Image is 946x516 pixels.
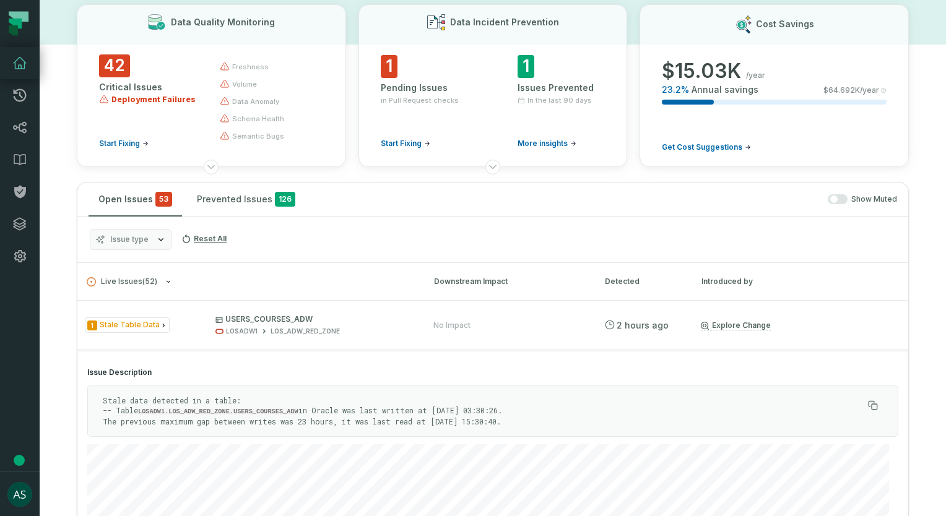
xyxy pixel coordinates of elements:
button: Cost Savings$15.03K/year23.2%Annual savings$64.692K/yearGet Cost Suggestions [640,4,909,167]
div: Tooltip anchor [14,455,25,466]
span: 1 [518,55,534,78]
span: semantic bugs [232,131,284,141]
h4: Issue Description [87,368,898,377]
span: More insights [518,139,568,148]
span: in Pull Request checks [381,95,459,105]
a: Start Fixing [99,139,149,148]
button: Data Quality Monitoring42Critical IssuesDeployment FailuresStart Fixingfreshnessvolumedata anomal... [77,4,346,167]
span: Live Issues ( 52 ) [87,277,157,286]
div: No Impact [433,320,471,330]
span: $ 64.692K /year [823,85,879,95]
div: Show Muted [310,194,897,205]
button: Issue type [90,229,171,250]
div: Pending Issues [381,82,468,94]
h3: Data Incident Prevention [450,16,559,28]
div: Critical Issues [99,81,197,93]
span: freshness [232,62,269,72]
img: avatar of Ashish Sinha [7,482,32,507]
span: critical issues and errors combined [155,192,172,207]
button: Open Issues [89,183,182,216]
relative-time: Oct 13, 2025, 10:34 AM MDT [617,320,669,330]
a: More insights [518,139,576,148]
div: LOSADW1 [226,327,258,336]
div: Issues Prevented [518,82,605,94]
h3: Data Quality Monitoring [171,16,275,28]
span: 126 [275,192,295,207]
span: Severity [87,320,97,330]
span: schema health [232,114,284,124]
span: Issue Type [85,317,170,333]
button: Data Incident Prevention1Pending Issuesin Pull Request checksStart Fixing1Issues PreventedIn the ... [358,4,628,167]
span: $ 15.03K [662,59,741,84]
p: Stale data detected in a table: -- Table in Oracle was last written at [DATE] 03:30:26. The previ... [103,395,863,426]
div: LOS_ADW_RED_ZONE [271,327,340,336]
code: LOSADW1.LOS_ADW_RED_ZONE.USERS_COURSES_ADW [138,408,298,415]
span: Annual savings [692,84,758,96]
span: Get Cost Suggestions [662,142,742,152]
a: Get Cost Suggestions [662,142,751,152]
span: /year [746,71,765,80]
span: Start Fixing [381,139,422,148]
div: Introduced by [701,276,813,287]
div: Detected [605,276,679,287]
span: 23.2 % [662,84,689,96]
span: 42 [99,54,130,77]
div: Downstream Impact [434,276,583,287]
a: Explore Change [701,320,771,330]
button: Live Issues(52) [87,277,412,286]
span: data anomaly [232,97,279,106]
h3: Cost Savings [756,18,814,30]
button: Prevented Issues [187,183,305,216]
span: volume [232,79,257,89]
span: Start Fixing [99,139,140,148]
span: Deployment Failures [111,95,196,105]
span: 1 [381,55,397,78]
span: In the last 90 days [527,95,592,105]
span: Issue type [110,234,149,244]
button: Reset All [176,229,232,249]
p: USERS_COURSES_ADW [215,314,411,324]
a: Start Fixing [381,139,430,148]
